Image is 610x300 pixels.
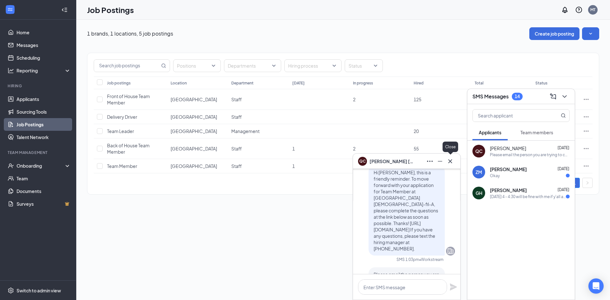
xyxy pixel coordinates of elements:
td: West Memphis [167,138,228,159]
span: Management [231,128,260,134]
svg: Notifications [561,6,569,14]
li: Next Page [582,178,593,188]
div: MT [590,7,595,12]
svg: ChevronDown [561,93,568,100]
p: 1 brands, 1 locations, 5 job postings [87,30,173,37]
td: West Memphis [167,110,228,124]
svg: MagnifyingGlass [161,63,166,68]
div: Department [231,80,254,86]
input: Search job postings [94,60,160,72]
svg: Ellipses [583,114,589,120]
button: SmallChevronDown [582,27,599,40]
span: 1 [292,163,295,169]
a: Applicants [17,93,71,105]
th: Status [532,77,580,89]
svg: Settings [8,287,14,294]
span: Staff [231,114,242,120]
span: Staff [231,163,242,169]
span: [PERSON_NAME] [490,187,527,193]
button: Minimize [435,156,445,166]
span: [DATE] [558,166,569,171]
span: Applicants [479,130,501,135]
svg: WorkstreamLogo [7,6,13,13]
svg: Ellipses [583,163,589,169]
button: Create job posting [529,27,579,40]
a: Team [17,172,71,185]
svg: Ellipses [583,128,589,134]
button: ChevronDown [559,91,570,102]
th: [DATE] [289,77,350,89]
button: Cross [445,156,455,166]
span: Please email the person you are trying to contact they don't have this number [374,271,439,290]
td: Management [228,124,289,138]
svg: Company [447,247,454,255]
span: Front of House Team Member [107,93,150,105]
span: 55 [414,146,419,151]
span: Hi [PERSON_NAME], this is a friendly reminder. To move forward with your application for Team Mem... [374,170,438,251]
div: Location [171,80,187,86]
a: Talent Network [17,131,71,143]
th: In progress [350,77,410,89]
div: Onboarding [17,163,65,169]
div: Switch to admin view [17,287,61,294]
span: [GEOGRAPHIC_DATA] [171,163,217,169]
h1: Job Postings [87,4,134,15]
h3: SMS Messages [472,93,509,100]
svg: Ellipses [583,145,589,152]
svg: Analysis [8,67,14,74]
div: ZM [476,169,482,175]
span: Staff [231,146,242,151]
td: Staff [228,159,289,173]
span: Delivery Driver [107,114,137,120]
div: Please email the person you are trying to contact they don't have this number [490,152,570,157]
a: SurveysCrown [17,197,71,210]
div: Close [443,142,458,152]
svg: MagnifyingGlass [561,113,566,118]
th: Total [471,77,532,89]
a: Job Postings [17,118,71,131]
svg: Ellipses [583,96,589,103]
div: 14 [515,94,520,99]
svg: Plane [450,283,457,291]
span: [PERSON_NAME] [PERSON_NAME] [369,158,414,165]
span: Team Leader [107,128,134,134]
div: Reporting [17,67,71,74]
svg: ComposeMessage [549,93,557,100]
span: 20 [414,128,419,134]
span: Staff [231,97,242,102]
span: [DATE] [558,187,569,192]
svg: Collapse [61,7,68,13]
span: [GEOGRAPHIC_DATA] [171,146,217,151]
svg: UserCheck [8,163,14,169]
span: [DATE] [558,145,569,150]
span: Team members [520,130,553,135]
th: Hired [410,77,471,89]
div: Hiring [8,83,70,89]
div: Team Management [8,150,70,155]
td: Staff [228,138,289,159]
span: [PERSON_NAME] [490,145,526,151]
span: [GEOGRAPHIC_DATA] [171,114,217,120]
div: GH [476,190,482,196]
svg: Minimize [436,157,444,165]
td: West Memphis [167,89,228,110]
td: Staff [228,110,289,124]
svg: QuestionInfo [575,6,583,14]
span: • Workstream [419,257,444,262]
svg: SmallChevronDown [587,30,594,37]
span: 125 [414,97,421,102]
div: Open Intercom Messenger [588,278,604,294]
span: 2 [353,146,356,151]
div: [DATE] 4 - 4:30 will be fine with me if y'all are free that day [490,194,566,199]
td: West Memphis [167,159,228,173]
input: Search applicant [473,110,548,122]
a: Sourcing Tools [17,105,71,118]
button: ComposeMessage [548,91,558,102]
a: Documents [17,185,71,197]
div: Okay [490,173,500,178]
div: QC [475,148,483,154]
span: [PERSON_NAME] [490,166,527,172]
a: Scheduling [17,51,71,64]
button: right [582,178,593,188]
